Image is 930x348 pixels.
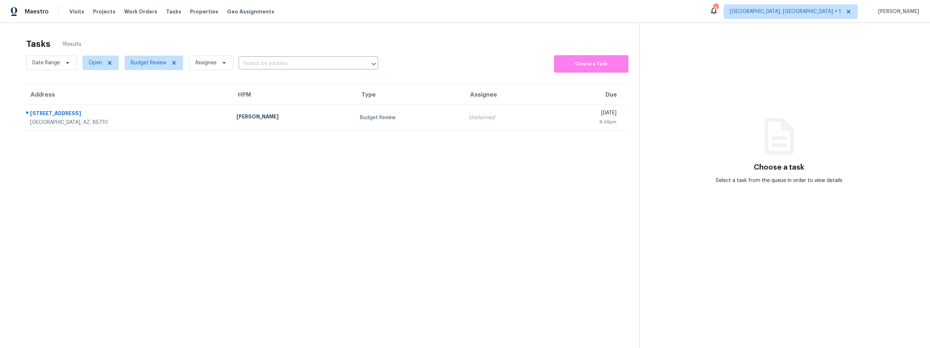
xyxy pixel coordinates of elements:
th: Due [549,85,628,105]
div: 8:46pm [555,118,616,126]
h3: Choose a task [754,164,804,171]
h2: Tasks [26,40,50,48]
th: Address [23,85,231,105]
span: Geo Assignments [227,8,274,15]
span: Date Range [32,59,60,66]
div: 6 [713,4,718,12]
button: Create a Task [554,55,628,73]
th: Assignee [463,85,550,105]
div: Unclaimed [469,114,544,121]
span: Work Orders [124,8,157,15]
span: Tasks [166,9,181,14]
input: Search by address [239,58,358,69]
span: Visits [69,8,84,15]
div: [GEOGRAPHIC_DATA], AZ, 85710 [30,119,225,126]
div: Budget Review [360,114,457,121]
span: 1 Results [62,41,81,48]
div: Select a task from the queue in order to view details [709,177,849,184]
span: Budget Review [131,59,166,66]
div: [PERSON_NAME] [236,113,348,122]
th: HPM [231,85,354,105]
span: Open [89,59,102,66]
span: Assignee [195,59,217,66]
span: Maestro [25,8,49,15]
div: [STREET_ADDRESS] [30,110,225,119]
span: Projects [93,8,116,15]
span: Create a Task [558,60,625,68]
button: Open [369,59,379,69]
span: [PERSON_NAME] [875,8,919,15]
th: Type [354,85,462,105]
span: [GEOGRAPHIC_DATA], [GEOGRAPHIC_DATA] + 1 [730,8,841,15]
div: [DATE] [555,109,616,118]
span: Properties [190,8,218,15]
